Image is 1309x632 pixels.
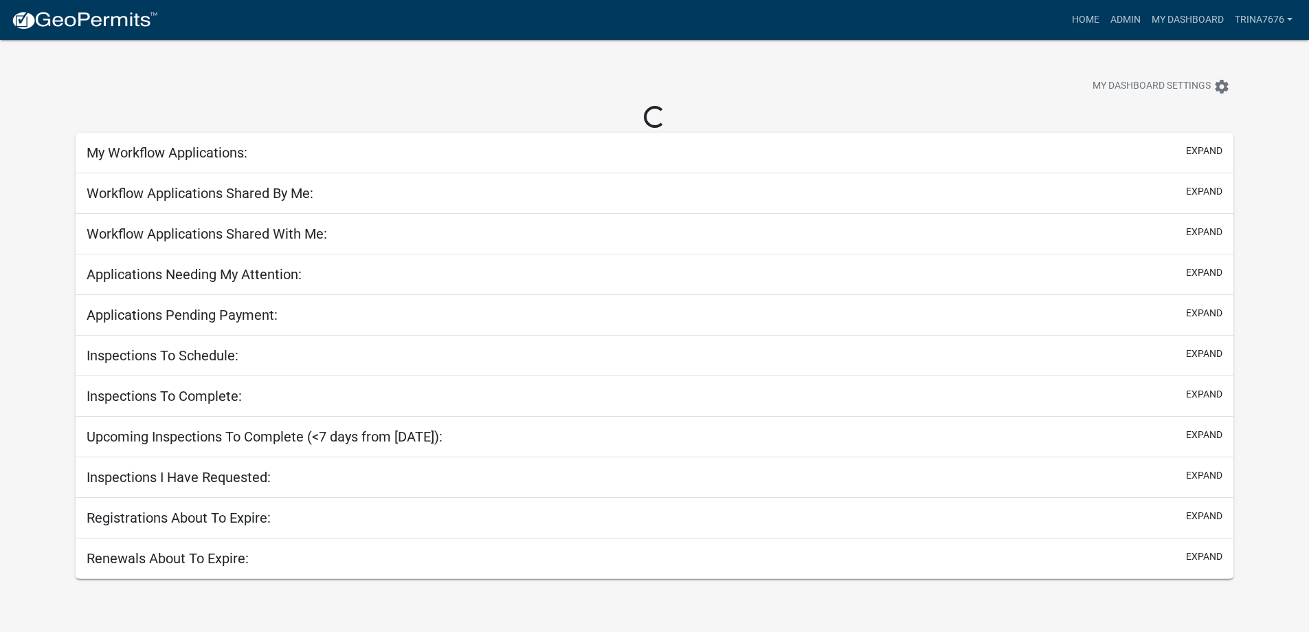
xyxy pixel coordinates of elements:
[1186,468,1222,483] button: expand
[87,347,238,364] h5: Inspections To Schedule:
[1186,428,1222,442] button: expand
[87,266,302,283] h5: Applications Needing My Attention:
[87,510,271,526] h5: Registrations About To Expire:
[1186,225,1222,239] button: expand
[1186,306,1222,320] button: expand
[1186,184,1222,199] button: expand
[87,144,247,161] h5: My Workflow Applications:
[1186,144,1222,158] button: expand
[87,469,271,486] h5: Inspections I Have Requested:
[1105,7,1146,33] a: Admin
[1186,509,1222,523] button: expand
[1186,549,1222,564] button: expand
[87,307,278,323] h5: Applications Pending Payment:
[1186,347,1222,361] button: expand
[87,428,443,445] h5: Upcoming Inspections To Complete (<7 days from [DATE]):
[87,226,327,242] h5: Workflow Applications Shared With Me:
[1186,387,1222,402] button: expand
[1066,7,1105,33] a: Home
[87,185,313,201] h5: Workflow Applications Shared By Me:
[1082,73,1241,100] button: My Dashboard Settingssettings
[1093,78,1211,95] span: My Dashboard Settings
[1229,7,1298,33] a: trina7676
[1146,7,1229,33] a: My Dashboard
[87,550,249,567] h5: Renewals About To Expire:
[1213,78,1230,95] i: settings
[87,388,242,404] h5: Inspections To Complete:
[1186,265,1222,280] button: expand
